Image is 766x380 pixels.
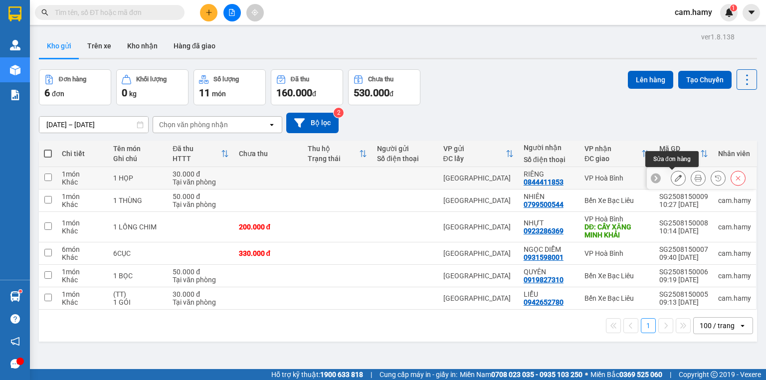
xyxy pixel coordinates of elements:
[628,71,673,89] button: Lên hàng
[113,249,163,257] div: 6CỤC
[443,272,514,280] div: [GEOGRAPHIC_DATA]
[585,373,588,377] span: ⚪️
[62,170,103,178] div: 1 món
[524,170,574,178] div: RIÊNG
[62,227,103,235] div: Khác
[119,34,166,58] button: Kho nhận
[173,290,228,298] div: 30.000 đ
[113,298,163,306] div: 1 GÓI
[62,298,103,306] div: Khác
[113,174,163,182] div: 1 HỌP
[584,196,649,204] div: Bến Xe Bạc Liêu
[584,174,649,182] div: VP Hoà Bình
[113,145,163,153] div: Tên món
[312,90,316,98] span: đ
[57,6,133,19] b: Nhà Xe Hà My
[10,291,20,302] img: warehouse-icon
[4,34,190,47] li: 0946 508 595
[524,200,564,208] div: 0799500544
[641,318,656,333] button: 1
[271,69,343,105] button: Đã thu160.000đ
[524,192,574,200] div: NHIÊN
[659,268,708,276] div: SG2508150006
[55,7,173,18] input: Tìm tên, số ĐT hoặc mã đơn
[524,268,574,276] div: QUYÊN
[584,215,649,223] div: VP Hoà Bình
[371,369,372,380] span: |
[62,253,103,261] div: Khác
[320,371,363,379] strong: 1900 633 818
[62,200,103,208] div: Khác
[584,294,649,302] div: Bến Xe Bạc Liêu
[377,155,433,163] div: Số điện thoại
[173,170,228,178] div: 30.000 đ
[193,69,266,105] button: Số lượng11món
[79,34,119,58] button: Trên xe
[659,290,708,298] div: SG2508150005
[659,192,708,200] div: SG2508150009
[659,245,708,253] div: SG2508150007
[659,253,708,261] div: 09:40 [DATE]
[619,371,662,379] strong: 0369 525 060
[524,156,574,164] div: Số điện thoại
[718,223,751,231] div: cam.hamy
[308,155,359,163] div: Trạng thái
[239,150,298,158] div: Chưa thu
[524,144,574,152] div: Người nhận
[654,141,713,167] th: Toggle SortBy
[730,4,737,11] sup: 1
[438,141,519,167] th: Toggle SortBy
[739,322,747,330] svg: open
[524,219,574,227] div: NHỰT
[113,290,163,298] div: (TT)
[8,6,21,21] img: logo-vxr
[579,141,654,167] th: Toggle SortBy
[62,150,103,158] div: Chi tiết
[354,87,389,99] span: 530.000
[10,359,20,369] span: message
[334,108,344,118] sup: 2
[276,87,312,99] span: 160.000
[239,223,298,231] div: 200.000 đ
[62,276,103,284] div: Khác
[173,192,228,200] div: 50.000 đ
[62,219,103,227] div: 1 món
[743,4,760,21] button: caret-down
[348,69,420,105] button: Chưa thu530.000đ
[113,196,163,204] div: 1 THÙNG
[159,120,228,130] div: Chọn văn phòng nhận
[57,24,65,32] span: environment
[659,145,700,153] div: Mã GD
[52,90,64,98] span: đơn
[10,337,20,346] span: notification
[173,268,228,276] div: 50.000 đ
[718,294,751,302] div: cam.hamy
[62,268,103,276] div: 1 món
[670,369,671,380] span: |
[659,219,708,227] div: SG2508150008
[380,369,457,380] span: Cung cấp máy in - giấy in:
[377,145,433,153] div: Người gửi
[62,192,103,200] div: 1 món
[62,245,103,253] div: 6 món
[732,4,735,11] span: 1
[41,9,48,16] span: search
[659,200,708,208] div: 10:27 [DATE]
[659,227,708,235] div: 10:14 [DATE]
[10,90,20,100] img: solution-icon
[584,155,641,163] div: ĐC giao
[524,227,564,235] div: 0923286369
[700,321,735,331] div: 100 / trang
[718,249,751,257] div: cam.hamy
[524,253,564,261] div: 0931598001
[584,272,649,280] div: Bến Xe Bạc Liêu
[129,90,137,98] span: kg
[645,151,699,167] div: Sửa đơn hàng
[44,87,50,99] span: 6
[173,276,228,284] div: Tại văn phòng
[223,4,241,21] button: file-add
[678,71,732,89] button: Tạo Chuyến
[173,145,220,153] div: Đã thu
[113,155,163,163] div: Ghi chú
[10,40,20,50] img: warehouse-icon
